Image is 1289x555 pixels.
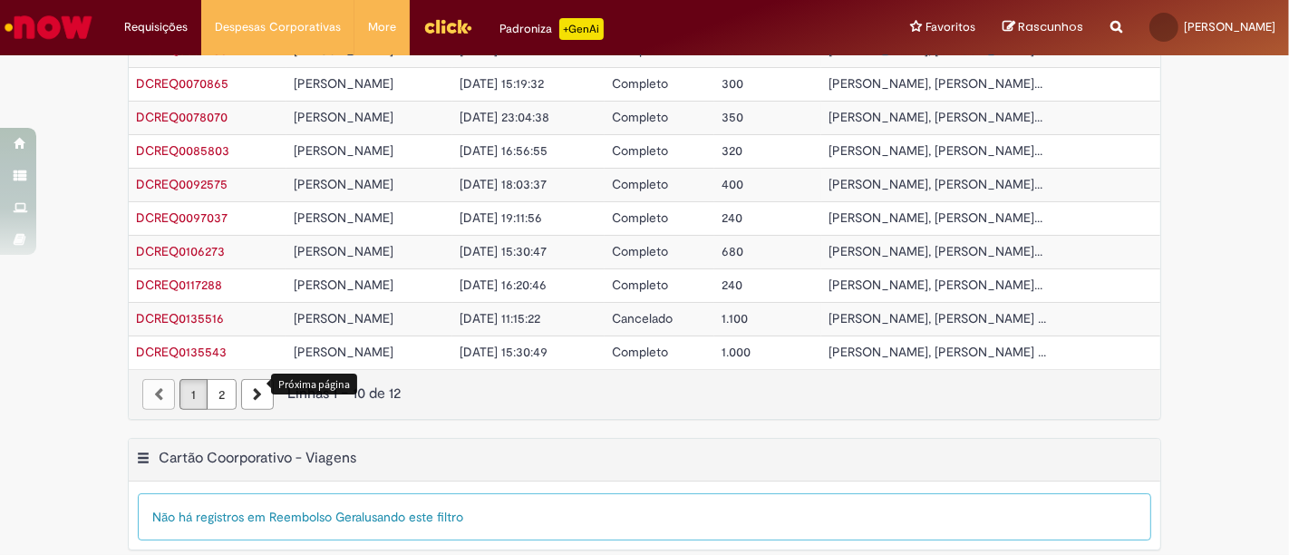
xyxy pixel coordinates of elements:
span: Favoritos [926,18,975,36]
a: Abrir Registro: DCREQ0135543 [136,344,227,360]
p: +GenAi [559,18,604,40]
span: 680 [722,243,743,259]
a: Abrir Registro: DCREQ0078070 [136,109,228,125]
span: [DATE] 15:30:49 [460,344,548,360]
div: Padroniza [499,18,604,40]
span: [PERSON_NAME] [294,277,393,293]
span: DCREQ0097037 [136,209,228,226]
span: 1.000 [722,344,751,360]
span: 350 [722,109,743,125]
span: 240 [722,277,742,293]
span: 320 [722,142,742,159]
span: DCREQ0092575 [136,176,228,192]
a: Rascunhos [1003,19,1083,36]
a: Abrir Registro: DCREQ0085803 [136,142,229,159]
span: Completo [612,209,668,226]
span: DCREQ0078070 [136,109,228,125]
span: [PERSON_NAME] [1184,19,1275,34]
a: Abrir Registro: DCREQ0092575 [136,176,228,192]
div: Não há registros em Reembolso Geral [138,493,1151,540]
span: DCREQ0106273 [136,243,225,259]
span: [DATE] 23:04:38 [460,109,549,125]
span: Completo [612,277,668,293]
a: Abrir Registro: DCREQ0117288 [136,277,222,293]
span: [DATE] 19:11:56 [460,209,542,226]
a: Página 1 [179,379,208,410]
span: Completo [612,75,668,92]
span: [PERSON_NAME] [294,243,393,259]
img: ServiceNow [2,9,95,45]
span: [DATE] 15:19:32 [460,75,544,92]
span: 1.100 [722,310,748,326]
span: Completo [612,243,668,259]
span: [PERSON_NAME], [PERSON_NAME] ... [829,344,1046,360]
span: DCREQ0085803 [136,142,229,159]
nav: paginação [129,369,1160,419]
span: [DATE] 11:15:22 [460,310,540,326]
span: [PERSON_NAME], [PERSON_NAME]... [829,142,1042,159]
span: Completo [612,109,668,125]
a: Abrir Registro: DCREQ0135516 [136,310,224,326]
span: Completo [612,142,668,159]
div: Próxima página [271,374,357,394]
span: 400 [722,176,743,192]
span: DCREQ0070865 [136,75,228,92]
div: Linhas 1 − 10 de 12 [142,384,1147,404]
button: Cartão Coorporativo - Viagens Menu de contexto [136,449,150,472]
span: More [368,18,396,36]
span: [PERSON_NAME], [PERSON_NAME]... [829,109,1042,125]
span: [PERSON_NAME], [PERSON_NAME]... [829,176,1042,192]
span: [PERSON_NAME] [294,109,393,125]
span: 240 [722,209,742,226]
span: [PERSON_NAME], [PERSON_NAME] ... [829,310,1046,326]
a: Página 2 [207,379,237,410]
span: [PERSON_NAME] [294,75,393,92]
span: [PERSON_NAME], [PERSON_NAME]... [829,243,1042,259]
span: [PERSON_NAME], [PERSON_NAME]... [829,277,1042,293]
span: 300 [722,75,743,92]
span: Requisições [124,18,188,36]
span: usando este filtro [364,509,463,525]
span: [PERSON_NAME] [294,209,393,226]
span: [DATE] 16:20:46 [460,277,547,293]
span: Rascunhos [1018,18,1083,35]
h2: Cartão Coorporativo - Viagens [159,449,356,467]
span: [PERSON_NAME], [PERSON_NAME]... [829,75,1042,92]
span: DCREQ0117288 [136,277,222,293]
span: DCREQ0135543 [136,344,227,360]
span: [PERSON_NAME] [294,176,393,192]
a: Abrir Registro: DCREQ0097037 [136,209,228,226]
span: [PERSON_NAME] [294,344,393,360]
span: [PERSON_NAME] [294,142,393,159]
span: [PERSON_NAME] [294,310,393,326]
span: [DATE] 16:56:55 [460,142,548,159]
span: [PERSON_NAME], [PERSON_NAME]... [829,209,1042,226]
a: Abrir Registro: DCREQ0106273 [136,243,225,259]
span: DCREQ0135516 [136,310,224,326]
span: Despesas Corporativas [215,18,341,36]
a: Próxima página [241,379,274,410]
span: Completo [612,344,668,360]
span: [DATE] 18:03:37 [460,176,547,192]
span: Completo [612,176,668,192]
img: click_logo_yellow_360x200.png [423,13,472,40]
span: Cancelado [612,310,673,326]
a: Abrir Registro: DCREQ0070865 [136,75,228,92]
span: [DATE] 15:30:47 [460,243,547,259]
